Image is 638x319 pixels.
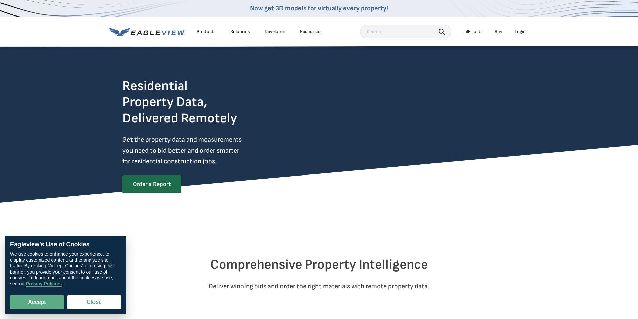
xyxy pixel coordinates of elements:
a: Developer [265,29,285,35]
div: Solutions [230,29,250,35]
button: Accept [10,295,64,309]
p: Deliver winning bids and order the right materials with remote property data. [122,281,516,292]
a: Now get 3D models for virtually every property! [250,4,388,12]
div: Resources [300,29,322,35]
a: Buy [495,29,502,35]
input: Search [360,25,451,38]
p: Get the property data and measurements you need to bid better and order smarter for residential c... [122,134,270,167]
div: Eagleview’s Use of Cookies [10,241,121,248]
h2: Residential Property Data, Delivered Remotely [122,78,237,126]
div: Products [197,29,216,35]
div: We use cookies to enhance your experience, to display customized content, and to analyze site tra... [10,252,121,287]
a: Privacy Policies [26,281,62,287]
h2: Comprehensive Property Intelligence [122,257,516,273]
div: Login [515,29,526,35]
button: Close [67,295,121,309]
div: Talk To Us [463,29,483,35]
a: Order a Report [122,175,181,193]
